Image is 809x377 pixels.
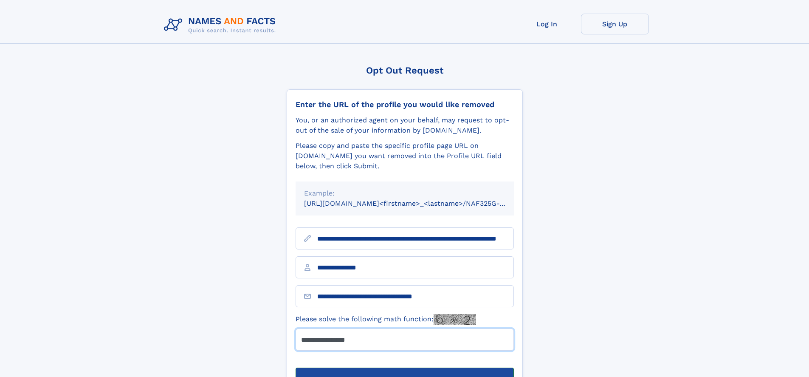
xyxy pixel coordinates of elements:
[304,188,505,198] div: Example:
[287,65,523,76] div: Opt Out Request
[296,141,514,171] div: Please copy and paste the specific profile page URL on [DOMAIN_NAME] you want removed into the Pr...
[296,100,514,109] div: Enter the URL of the profile you would like removed
[296,314,476,325] label: Please solve the following math function:
[161,14,283,37] img: Logo Names and Facts
[296,115,514,136] div: You, or an authorized agent on your behalf, may request to opt-out of the sale of your informatio...
[304,199,530,207] small: [URL][DOMAIN_NAME]<firstname>_<lastname>/NAF325G-xxxxxxxx
[581,14,649,34] a: Sign Up
[513,14,581,34] a: Log In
